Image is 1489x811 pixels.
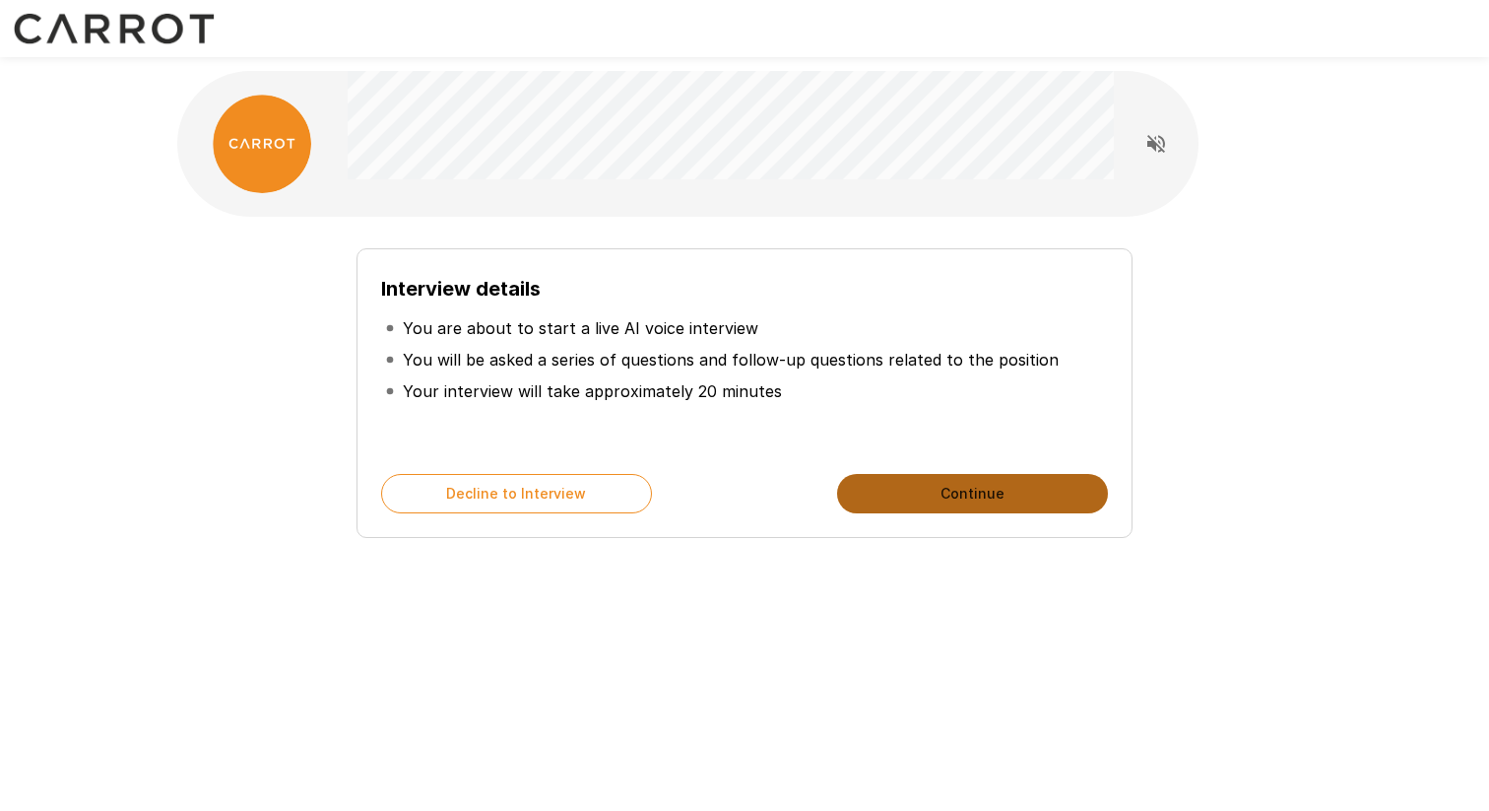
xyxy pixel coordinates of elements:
button: Read questions aloud [1136,124,1176,164]
button: Decline to Interview [381,474,652,513]
button: Continue [837,474,1108,513]
p: You will be asked a series of questions and follow-up questions related to the position [403,348,1059,372]
p: You are about to start a live AI voice interview [403,316,758,340]
p: Your interview will take approximately 20 minutes [403,379,782,403]
img: carrot_logo.png [213,95,311,193]
b: Interview details [381,277,541,301]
